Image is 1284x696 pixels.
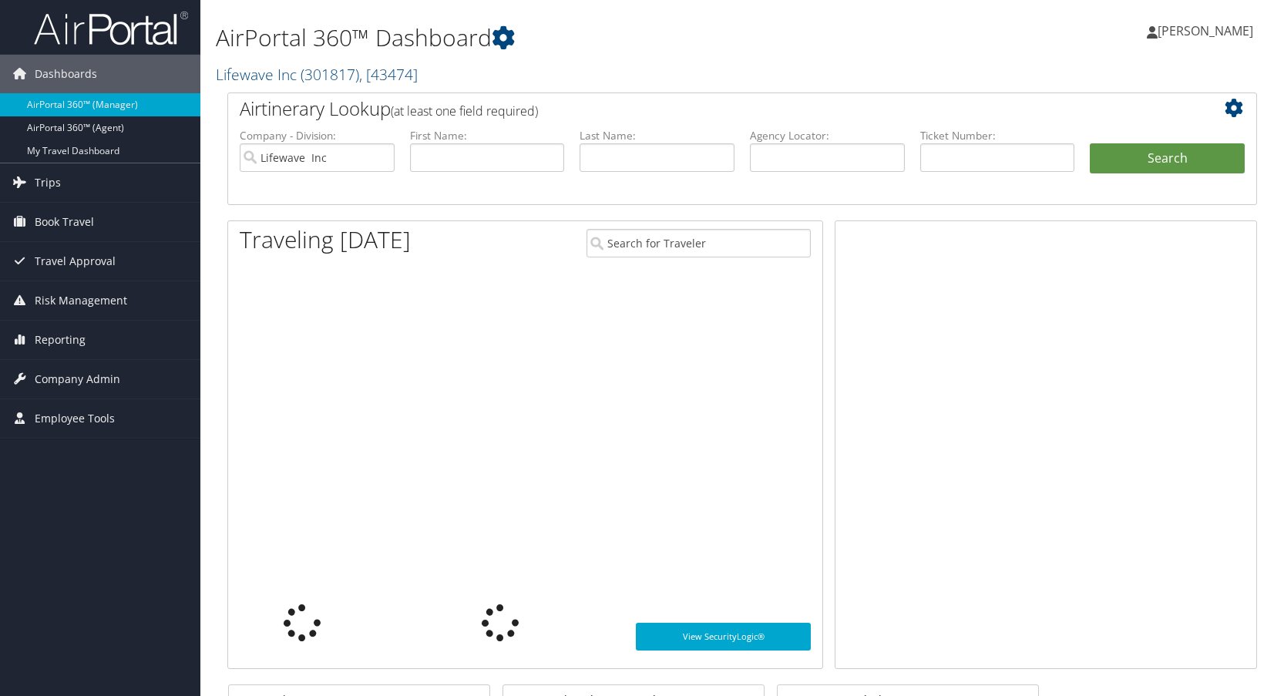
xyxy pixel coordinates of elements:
[359,64,418,85] span: , [ 43474 ]
[391,103,538,119] span: (at least one field required)
[35,242,116,281] span: Travel Approval
[34,10,188,46] img: airportal-logo.png
[580,128,734,143] label: Last Name:
[240,96,1159,122] h2: Airtinerary Lookup
[301,64,359,85] span: ( 301817 )
[636,623,811,651] a: View SecurityLogic®
[216,22,918,54] h1: AirPortal 360™ Dashboard
[35,321,86,359] span: Reporting
[35,163,61,202] span: Trips
[216,64,418,85] a: Lifewave Inc
[35,203,94,241] span: Book Travel
[1147,8,1269,54] a: [PERSON_NAME]
[35,281,127,320] span: Risk Management
[1090,143,1245,174] button: Search
[750,128,905,143] label: Agency Locator:
[35,360,120,398] span: Company Admin
[587,229,811,257] input: Search for Traveler
[35,399,115,438] span: Employee Tools
[920,128,1075,143] label: Ticket Number:
[35,55,97,93] span: Dashboards
[1158,22,1253,39] span: [PERSON_NAME]
[410,128,565,143] label: First Name:
[240,128,395,143] label: Company - Division:
[240,224,411,256] h1: Traveling [DATE]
